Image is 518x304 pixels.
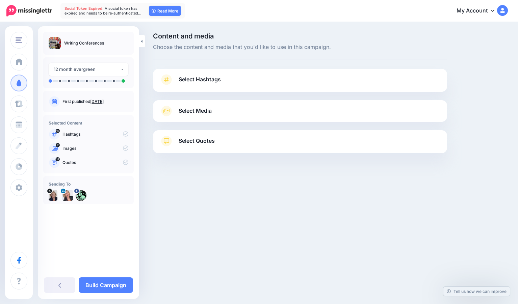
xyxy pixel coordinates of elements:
p: Images [62,145,128,151]
a: Read More [149,6,181,16]
span: Choose the content and media that you'd like to use in this campaign. [153,43,447,52]
img: e65b3a048846d88a86c2ae71899e791a_thumb.jpg [49,37,61,49]
a: [DATE] [90,99,104,104]
span: 2 [56,143,60,147]
span: Content and media [153,33,447,39]
img: 18740532_125358061373395_5536690888737364599_n-bsa47501.png [76,190,86,201]
span: 10 [56,129,60,133]
span: A social token has expired and needs to be re-authenticated… [64,6,141,16]
a: My Account [450,3,508,19]
span: Select Quotes [179,136,215,145]
img: menu.png [16,37,22,43]
a: Select Quotes [160,136,440,153]
p: First published [62,99,128,105]
span: Select Hashtags [179,75,221,84]
span: Social Token Expired. [64,6,104,11]
span: 14 [56,157,60,161]
a: Select Hashtags [160,74,440,92]
a: Select Media [160,106,440,116]
img: CathHead-880.png [49,190,57,201]
p: Writing Conferences [64,40,104,47]
div: 12 month evergreen [54,65,120,73]
img: Missinglettr [6,5,52,17]
span: Select Media [179,106,212,115]
p: Hashtags [62,131,128,137]
h4: Selected Content [49,120,128,126]
p: Quotes [62,160,128,166]
a: Tell us how we can improve [443,287,510,296]
h4: Sending To [49,182,128,187]
img: 1712685472613-49008.png [62,190,73,201]
button: 12 month evergreen [49,63,128,76]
